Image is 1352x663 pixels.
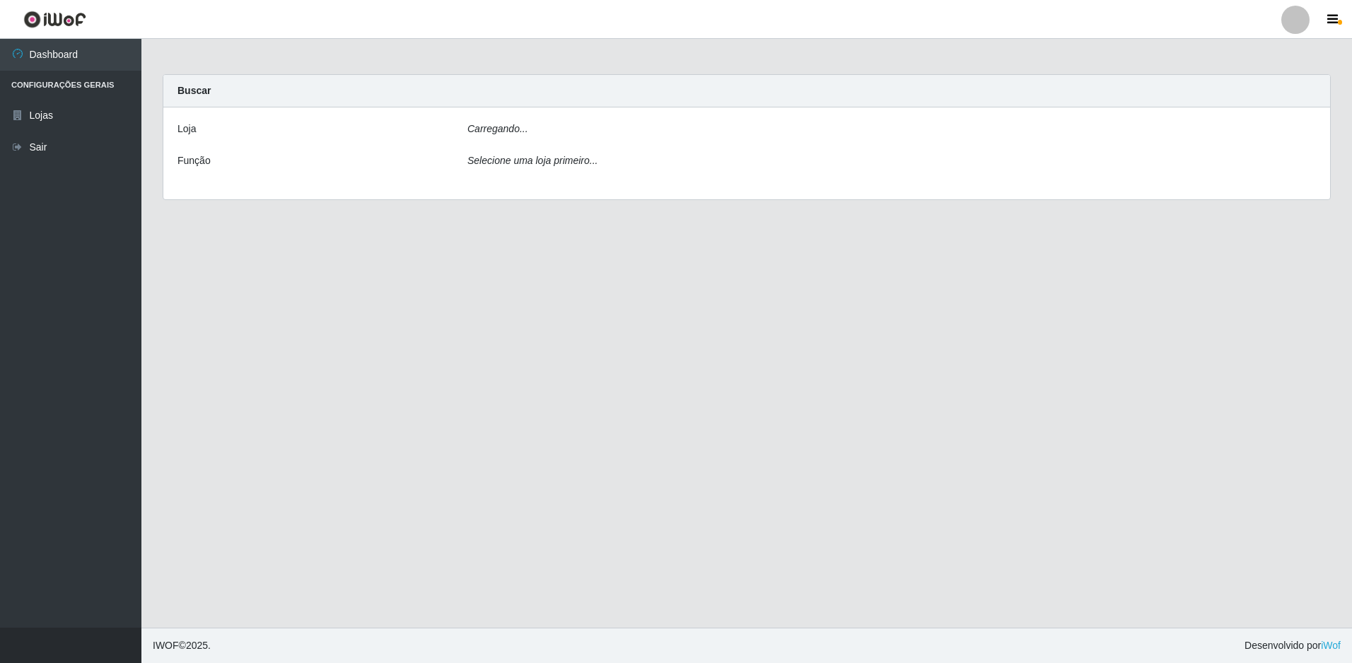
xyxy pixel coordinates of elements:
i: Carregando... [467,123,528,134]
a: iWof [1321,640,1341,651]
i: Selecione uma loja primeiro... [467,155,598,166]
label: Função [177,153,211,168]
span: © 2025 . [153,638,211,653]
strong: Buscar [177,85,211,96]
label: Loja [177,122,196,136]
span: IWOF [153,640,179,651]
span: Desenvolvido por [1245,638,1341,653]
img: CoreUI Logo [23,11,86,28]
